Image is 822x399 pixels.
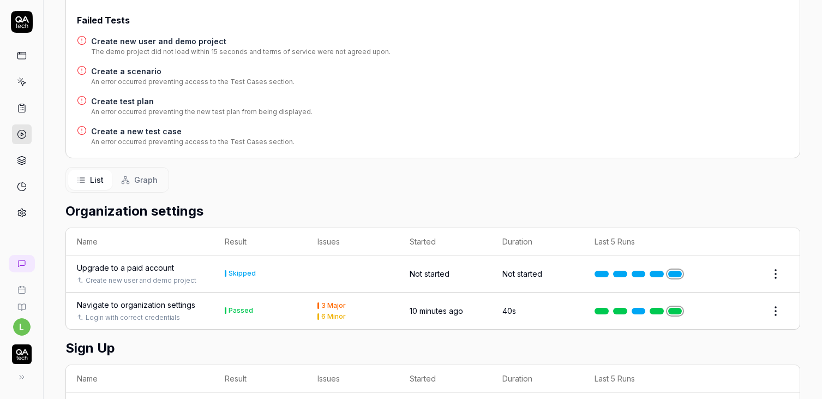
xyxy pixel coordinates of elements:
img: QA Tech Logo [12,344,32,364]
a: Create a new test case [91,126,295,137]
div: The demo project did not load within 15 seconds and terms of service were not agreed upon. [91,47,391,57]
th: Issues [307,365,399,392]
a: Create test plan [91,96,313,107]
div: An error occurred preventing access to the Test Cases section. [91,137,295,147]
td: Not started [491,255,584,293]
span: Graph [134,174,158,186]
div: 6 Minor [321,313,346,320]
a: Upgrade to a paid account [77,262,174,273]
th: Duration [491,365,584,392]
button: Graph [112,170,166,190]
th: Last 5 Runs [584,365,707,392]
time: 10 minutes ago [410,306,463,315]
button: List [68,170,112,190]
div: An error occurred preventing access to the Test Cases section. [91,77,295,87]
th: Result [214,365,307,392]
a: New conversation [9,255,35,272]
th: Started [399,228,491,255]
div: Failed Tests [77,14,789,27]
th: Started [399,365,491,392]
td: Not started [399,255,491,293]
h2: Sign Up [65,338,800,358]
button: l [13,318,31,336]
th: Result [214,228,307,255]
time: 40s [502,306,516,315]
span: List [90,174,104,186]
th: Name [66,228,214,255]
div: An error occurred preventing the new test plan from being displayed. [91,107,313,117]
th: Duration [491,228,584,255]
th: Last 5 Runs [584,228,707,255]
a: Create new user and demo project [86,276,196,285]
a: Create new user and demo project [91,35,391,47]
a: Navigate to organization settings [77,299,195,311]
h2: Organization settings [65,201,800,221]
a: Login with correct credentials [86,313,180,323]
a: Documentation [4,294,39,312]
th: Name [66,365,214,392]
a: Create a scenario [91,65,295,77]
a: Book a call with us [4,277,39,294]
div: Passed [229,307,253,314]
button: QA Tech Logo [4,336,39,366]
div: 3 Major [321,302,346,309]
div: Skipped [229,270,256,277]
th: Issues [307,228,399,255]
